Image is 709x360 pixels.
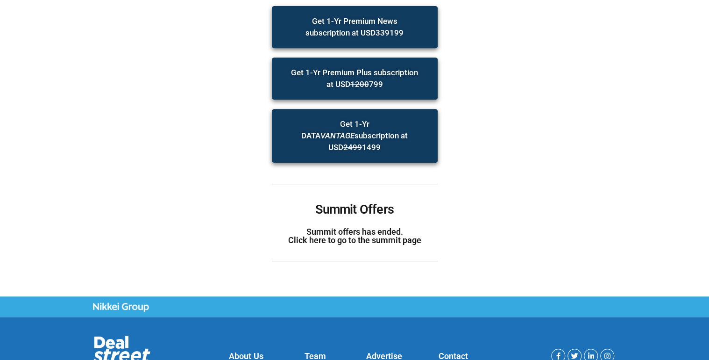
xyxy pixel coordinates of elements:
s: 339 [376,28,390,37]
i: VANTAGE [320,131,354,140]
a: Summit Offers [315,202,394,217]
a: Get 1-Yr Premium News subscription at USD339199 [272,6,438,48]
s: 1200 [350,79,369,89]
img: Nikkei Group [93,302,149,312]
span: Get 1-Yr Premium Plus subscription at USD 799 [291,67,419,90]
a: Get 1-Yr Premium Plus subscription at USD1200799 [272,58,438,100]
a: Get 1-Yr DATAVANTAGEsubscription at USD24991499 [272,109,438,163]
s: 2499 [343,143,362,152]
span: Get 1-Yr Premium News subscription at USD 199 [291,15,419,39]
span: Get 1-Yr DATA subscription at USD 1499 [291,118,419,153]
a: Summit offers has ended.Click here to go to the summit page [288,227,421,245]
